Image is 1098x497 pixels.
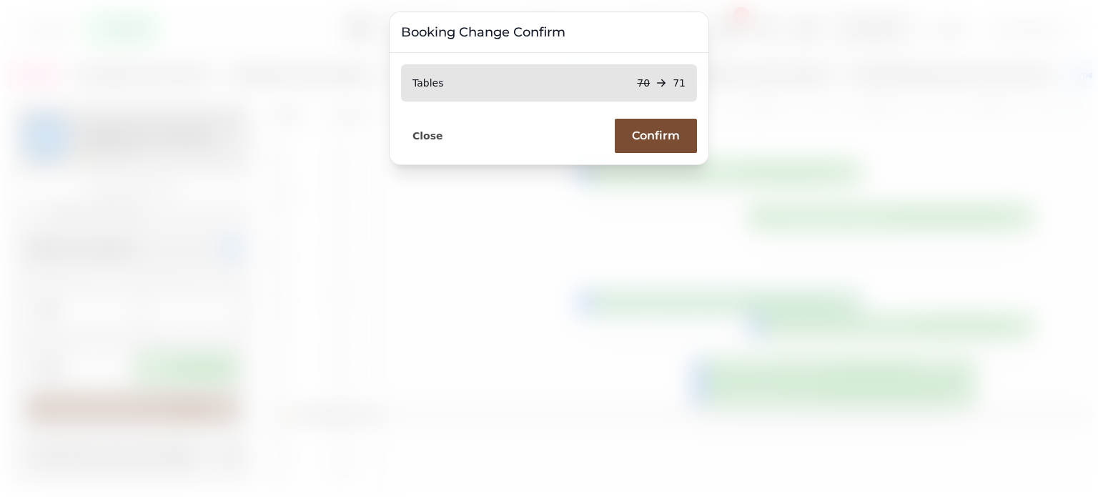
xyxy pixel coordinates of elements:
h3: Booking Change Confirm [401,24,697,41]
button: Confirm [615,119,697,153]
span: Close [412,131,443,141]
span: Confirm [632,130,680,142]
p: 70 [637,76,650,90]
p: Tables [412,76,444,90]
button: Close [401,127,455,145]
p: 71 [673,76,686,90]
